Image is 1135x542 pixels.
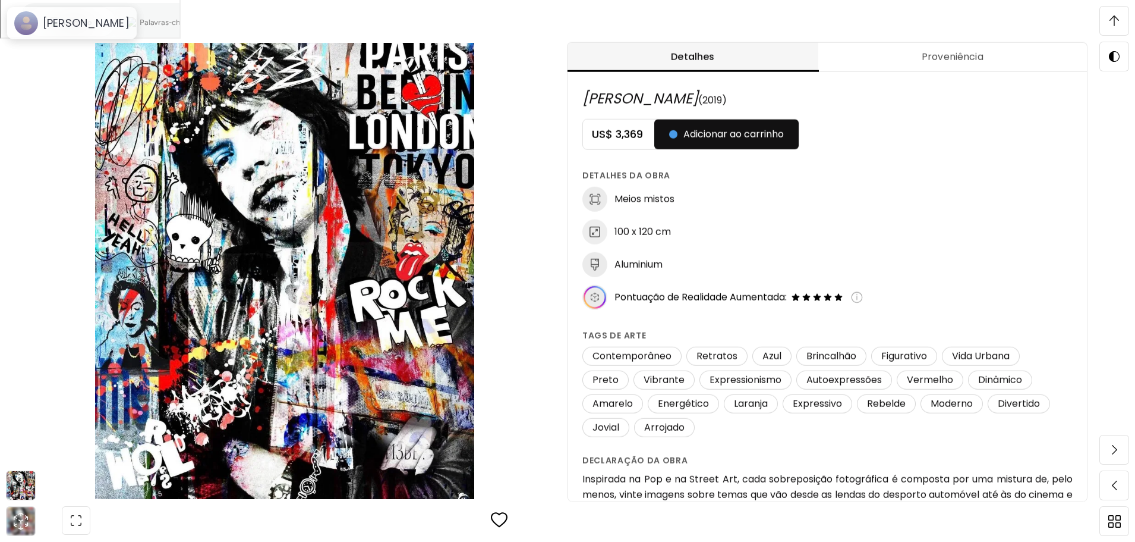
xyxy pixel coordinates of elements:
h6: Aluminium [614,258,663,271]
span: Dinâmico [971,374,1029,387]
h6: [PERSON_NAME] [43,16,130,30]
span: Azul [755,350,789,363]
span: Expressionismo [702,374,789,387]
h6: Detalhes da obra [582,169,1073,182]
span: Vibrante [636,374,692,387]
span: Pontuação de Realidade Aumentada: [614,291,787,304]
img: filled-star-icon [801,292,812,303]
span: Brincalhão [799,350,863,363]
span: (2019) [698,93,727,107]
span: Adicionar ao carrinho [669,127,784,142]
span: Arrojado [637,421,692,434]
h6: 100 x 120 cm [614,225,671,239]
h6: Declaração da obra [582,454,1073,467]
div: Palavras-chave [138,70,191,78]
img: discipline [582,187,607,212]
span: Laranja [727,397,775,411]
span: Proveniência [825,50,1080,64]
div: animation [11,512,30,531]
img: filled-star-icon [833,292,844,303]
span: Contemporâneo [585,350,679,363]
img: tab_domain_overview_orange.svg [49,69,59,79]
span: Vida Urbana [945,350,1017,363]
img: dimensions [582,220,607,245]
span: Detalhes [575,50,811,64]
img: website_grey.svg [19,31,29,40]
h6: Meios mistos [614,193,674,206]
div: Domínio [62,70,91,78]
span: Figurativo [874,350,934,363]
span: Rebelde [860,397,913,411]
span: Moderno [923,397,980,411]
img: logo_orange.svg [19,19,29,29]
img: filled-star-icon [812,292,822,303]
span: Energético [651,397,716,411]
span: Preto [585,374,626,387]
img: medium [582,252,607,277]
div: Domínio: [DOMAIN_NAME] [31,31,133,40]
h6: Tags de arte [582,329,1073,342]
div: v 4.0.25 [33,19,58,29]
span: Amarelo [585,397,640,411]
img: tab_keywords_by_traffic_grey.svg [125,69,135,79]
span: Jovial [585,421,626,434]
span: Retratos [689,350,745,363]
img: filled-star-icon [790,292,801,303]
button: Adicionar ao carrinho [654,120,799,149]
button: favorites [484,505,515,537]
img: icon [582,285,607,310]
h6: Inspirada na Pop e na Street Art, cada sobreposição fotográfica é composta por uma mistura de, pe... [582,472,1073,534]
h5: US$ 3,369 [583,127,654,142]
span: Expressivo [786,397,849,411]
span: Vermelho [900,374,960,387]
span: [PERSON_NAME] [582,89,698,108]
span: Divertido [991,397,1047,411]
span: Autoexpressões [799,374,889,387]
img: filled-star-icon [822,292,833,303]
img: info-icon [851,292,863,303]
